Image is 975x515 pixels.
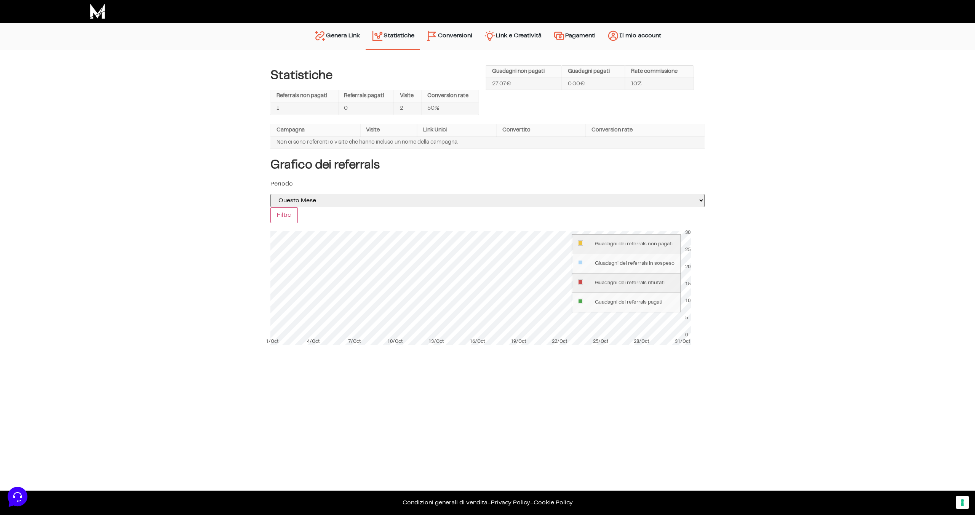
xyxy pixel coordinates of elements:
[37,43,52,58] img: dark
[270,69,479,82] h4: Statistiche
[394,90,421,102] th: Visite
[601,27,667,46] a: Il mio account
[486,78,562,90] td: 27.07€
[426,30,438,42] img: conversion-2.svg
[314,30,326,42] img: generate-link.svg
[663,337,702,345] div: 31/Oct
[685,263,692,270] div: 20
[421,90,478,102] th: Conversion rate
[478,27,547,46] a: Link e Creatività
[685,331,692,339] div: 0
[685,314,692,321] div: 5
[12,30,65,37] span: Le tue conversazioni
[562,66,625,78] th: Guadagni pagati
[12,64,140,79] button: Inizia una conversazione
[81,94,140,101] a: Apri Centro Assistenza
[589,273,681,293] td: Guadagni dei referrals rifiutati
[271,136,704,149] td: Non ci sono referenti o visite che hanno incluso un nome della campagna.
[622,337,660,345] div: 28/Oct
[421,102,478,114] td: 50%
[66,255,86,262] p: Messaggi
[499,337,537,345] div: 19/Oct
[253,337,291,345] div: 1/Oct
[360,124,417,136] th: Visite
[486,66,562,78] th: Guadagni non pagati
[420,27,478,46] a: Conversioni
[589,254,681,273] td: Giuadagni dei referrals in sospeso
[12,43,27,58] img: dark
[117,255,128,262] p: Aiuto
[586,124,704,136] th: Conversion rate
[376,337,414,345] div: 10/Oct
[685,297,692,304] div: 10
[685,280,692,288] div: 15
[270,207,298,223] input: Filtro
[685,229,692,236] div: 30
[553,30,565,42] img: payments.svg
[589,235,681,254] td: Guadagni dei referrals non pagati
[6,485,29,508] iframe: Customerly Messenger Launcher
[271,102,338,114] td: 1
[956,496,969,509] button: Le tue preferenze relative al consenso per le tecnologie di tracciamento
[271,124,360,136] th: Campagna
[24,43,40,58] img: dark
[582,337,620,345] div: 25/Oct
[625,78,694,90] td: 10%
[496,124,586,136] th: Convertito
[540,337,579,345] div: 22/Oct
[294,337,332,345] div: 4/Oct
[589,293,681,312] td: Guadagni dei referrals pagati
[270,158,705,172] h4: Grafico dei referrals
[417,337,455,345] div: 13/Oct
[308,23,667,50] nav: Menu principale
[366,27,420,45] a: Statistiche
[547,27,601,46] a: Pagamenti
[403,500,487,505] a: Condizioni generali di vendita
[607,30,619,42] img: account.svg
[12,94,59,101] span: Trova una risposta
[50,69,112,75] span: Inizia una conversazione
[685,246,692,253] div: 25
[491,500,530,505] a: Privacy Policy
[23,255,36,262] p: Home
[534,500,573,505] span: Cookie Policy
[308,27,366,46] a: Genera Link
[625,66,694,78] th: Rate commissione
[417,124,496,136] th: Link Unici
[270,194,705,207] select: selected='selected'
[371,30,384,42] img: stats.svg
[338,102,394,114] td: 0
[335,337,373,345] div: 7/Oct
[99,245,146,262] button: Aiuto
[17,111,125,118] input: Cerca un articolo...
[270,179,705,189] p: Periodo
[562,78,625,90] td: 0.00€
[8,498,967,507] p: – –
[271,90,338,102] th: Referrals non pagati
[484,30,496,42] img: creativity.svg
[394,102,421,114] td: 2
[338,90,394,102] th: Referrals pagati
[6,245,53,262] button: Home
[458,337,496,345] div: 16/Oct
[6,6,128,18] h2: Ciao da Marketers 👋
[53,245,100,262] button: Messaggi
